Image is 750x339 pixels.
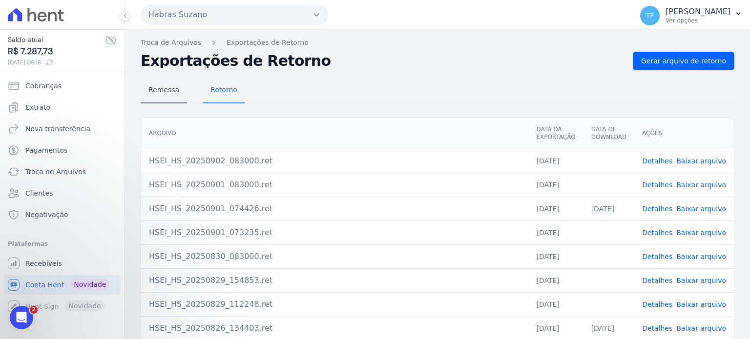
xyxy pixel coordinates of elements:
iframe: Intercom live chat [10,306,33,329]
td: [DATE] [528,197,583,220]
h2: Exportações de Retorno [141,54,625,68]
nav: Sidebar [8,76,117,316]
span: 2 [30,306,38,314]
span: Conta Hent [25,280,64,290]
span: Recebíveis [25,259,62,268]
a: Baixar arquivo [676,181,726,189]
td: [DATE] [528,173,583,197]
td: [DATE] [583,197,634,220]
th: Data de Download [583,118,634,149]
span: Nova transferência [25,124,90,134]
span: Novidade [70,279,110,290]
span: Saldo atual [8,35,105,45]
a: Troca de Arquivos [4,162,121,181]
th: Ações [634,118,734,149]
a: Pagamentos [4,140,121,160]
a: Baixar arquivo [676,253,726,260]
a: Exportações de Retorno [227,38,309,48]
span: Retorno [205,80,243,100]
span: Troca de Arquivos [25,167,86,177]
span: Clientes [25,188,53,198]
a: Baixar arquivo [676,324,726,332]
a: Detalhes [642,157,672,165]
span: [DATE] 09:16 [8,58,105,67]
span: R$ 7.287,73 [8,45,105,58]
a: Gerar arquivo de retorno [633,52,734,70]
a: Detalhes [642,300,672,308]
a: Negativação [4,205,121,224]
td: [DATE] [528,149,583,173]
a: Troca de Arquivos [141,38,201,48]
a: Detalhes [642,277,672,284]
div: Plataformas [8,238,117,250]
a: Remessa [141,78,187,103]
div: HSEI_HS_20250901_073235.ret [149,227,521,239]
div: HSEI_HS_20250902_083000.ret [149,155,521,167]
button: Habras Suzano [141,5,328,24]
th: Arquivo [141,118,528,149]
span: Remessa [143,80,185,100]
a: Retorno [203,78,245,103]
div: HSEI_HS_20250901_074426.ret [149,203,521,215]
p: [PERSON_NAME] [666,7,730,17]
span: Negativação [25,210,68,219]
a: Detalhes [642,205,672,213]
a: Detalhes [642,229,672,237]
div: HSEI_HS_20250826_134403.ret [149,322,521,334]
td: [DATE] [528,268,583,292]
td: [DATE] [528,292,583,316]
button: TF [PERSON_NAME] Ver opções [632,2,750,29]
span: TF [646,12,654,19]
a: Baixar arquivo [676,229,726,237]
a: Nova transferência [4,119,121,139]
div: HSEI_HS_20250829_112248.ret [149,299,521,310]
a: Detalhes [642,253,672,260]
span: Cobranças [25,81,62,91]
a: Baixar arquivo [676,205,726,213]
a: Baixar arquivo [676,277,726,284]
div: HSEI_HS_20250830_083000.ret [149,251,521,262]
span: Pagamentos [25,145,67,155]
div: HSEI_HS_20250901_083000.ret [149,179,521,191]
a: Detalhes [642,324,672,332]
a: Clientes [4,183,121,203]
td: [DATE] [528,244,583,268]
th: Data da Exportação [528,118,583,149]
p: Ver opções [666,17,730,24]
nav: Breadcrumb [141,38,734,48]
a: Baixar arquivo [676,157,726,165]
a: Extrato [4,98,121,117]
a: Baixar arquivo [676,300,726,308]
span: Extrato [25,102,50,112]
span: Gerar arquivo de retorno [641,56,726,66]
a: Recebíveis [4,254,121,273]
a: Detalhes [642,181,672,189]
td: [DATE] [528,220,583,244]
a: Cobranças [4,76,121,96]
a: Conta Hent Novidade [4,275,121,295]
div: HSEI_HS_20250829_154853.ret [149,275,521,286]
